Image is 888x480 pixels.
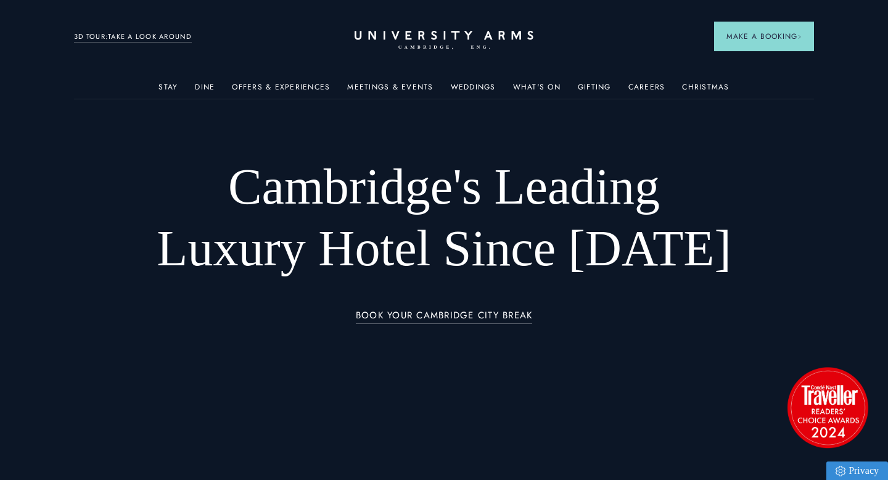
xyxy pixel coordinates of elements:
[513,83,561,99] a: What's On
[74,31,192,43] a: 3D TOUR:TAKE A LOOK AROUND
[628,83,665,99] a: Careers
[148,156,740,279] h1: Cambridge's Leading Luxury Hotel Since [DATE]
[826,461,888,480] a: Privacy
[195,83,215,99] a: Dine
[158,83,178,99] a: Stay
[714,22,814,51] button: Make a BookingArrow icon
[797,35,802,39] img: Arrow icon
[232,83,330,99] a: Offers & Experiences
[451,83,496,99] a: Weddings
[356,310,533,325] a: BOOK YOUR CAMBRIDGE CITY BREAK
[682,83,729,99] a: Christmas
[781,361,874,453] img: image-2524eff8f0c5d55edbf694693304c4387916dea5-1501x1501-png
[578,83,611,99] a: Gifting
[347,83,433,99] a: Meetings & Events
[355,31,533,50] a: Home
[836,466,845,476] img: Privacy
[726,31,802,42] span: Make a Booking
